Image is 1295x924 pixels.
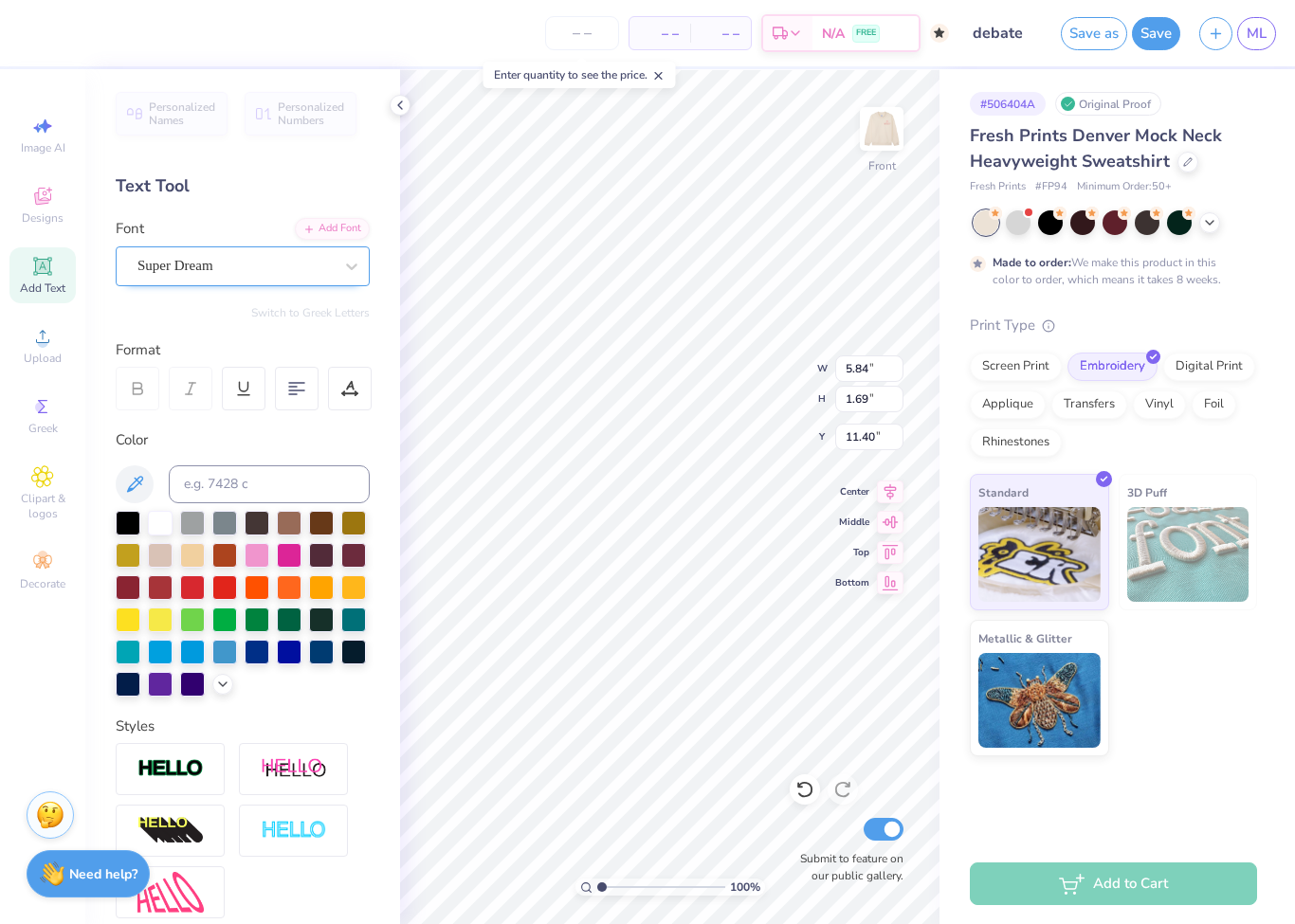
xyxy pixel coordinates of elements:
[1061,17,1127,50] button: Save as
[978,628,1072,648] span: Metallic & Glitter
[970,92,1046,116] div: # 506404A
[970,353,1062,381] div: Screen Print
[261,820,327,842] img: Negative Space
[1192,390,1236,419] div: Foil
[835,485,869,498] span: Center
[261,757,327,781] img: Shadow
[278,100,345,127] span: Personalized Numbers
[20,281,65,296] span: Add Text
[1247,23,1267,45] span: ML
[545,16,619,50] input: – –
[1067,353,1158,381] div: Embroidery
[978,653,1101,748] img: Metallic & Glitter
[1055,92,1161,116] div: Original Proof
[1127,507,1249,602] img: 3D Puff
[1133,390,1186,419] div: Vinyl
[835,516,869,529] span: Middle
[21,140,65,155] span: Image AI
[483,62,676,88] div: Enter quantity to see the price.
[116,339,372,361] div: Format
[970,390,1046,419] div: Applique
[69,865,137,883] strong: Need help?
[116,173,370,199] div: Text Tool
[116,218,144,240] label: Font
[970,179,1026,195] span: Fresh Prints
[295,218,370,240] div: Add Font
[1163,353,1255,381] div: Digital Print
[856,27,876,40] span: FREE
[790,850,903,884] label: Submit to feature on our public gallery.
[958,14,1051,52] input: Untitled Design
[1051,390,1127,419] div: Transfers
[822,24,845,44] span: N/A
[251,305,370,320] button: Switch to Greek Letters
[863,110,901,148] img: Front
[993,254,1226,288] div: We make this product in this color to order, which means it takes 8 weeks.
[702,24,739,44] span: – –
[970,315,1257,336] div: Print Type
[20,576,65,591] span: Decorate
[835,546,869,559] span: Top
[1132,17,1180,50] button: Save
[169,465,370,503] input: e.g. 7428 c
[149,100,216,127] span: Personalized Names
[116,429,370,451] div: Color
[978,507,1101,602] img: Standard
[730,879,760,896] span: 100 %
[970,124,1222,172] span: Fresh Prints Denver Mock Neck Heavyweight Sweatshirt
[22,210,64,226] span: Designs
[993,255,1071,270] strong: Made to order:
[137,816,204,846] img: 3d Illusion
[1077,179,1172,195] span: Minimum Order: 50 +
[137,872,204,913] img: Free Distort
[116,716,370,737] div: Styles
[978,482,1029,502] span: Standard
[1035,179,1067,195] span: # FP94
[137,758,204,780] img: Stroke
[28,421,58,436] span: Greek
[835,576,869,589] span: Bottom
[970,428,1062,457] div: Rhinestones
[9,491,76,521] span: Clipart & logos
[868,157,896,174] div: Front
[24,351,62,366] span: Upload
[641,24,679,44] span: – –
[1237,17,1276,50] a: ML
[1127,482,1167,502] span: 3D Puff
